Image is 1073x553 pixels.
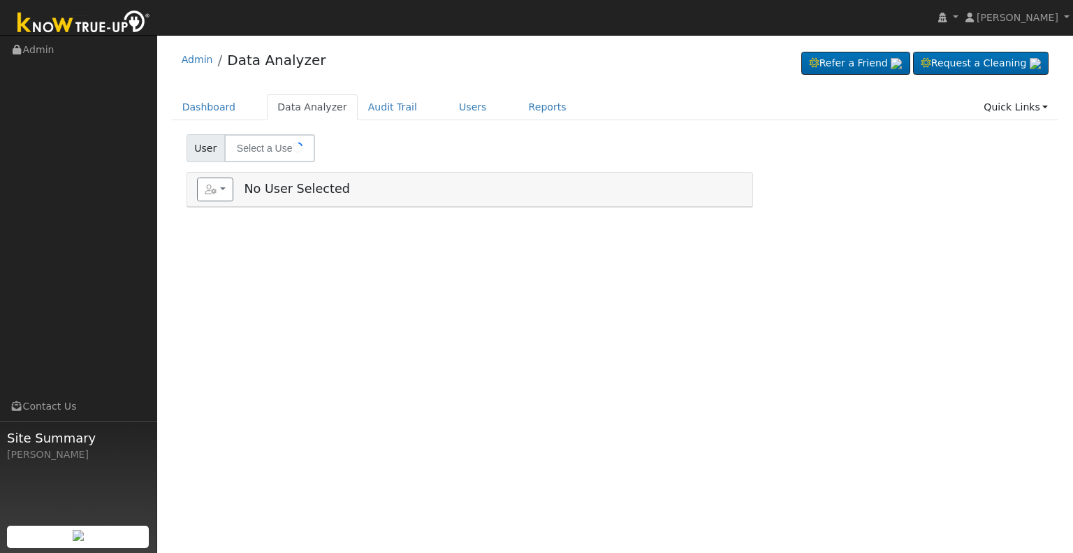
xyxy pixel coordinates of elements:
a: Refer a Friend [801,52,910,76]
a: Data Analyzer [227,52,326,69]
span: [PERSON_NAME] [977,12,1058,23]
img: retrieve [891,58,902,69]
img: Know True-Up [10,8,157,39]
span: User [187,134,225,162]
img: retrieve [73,530,84,541]
a: Users [448,94,497,120]
a: Request a Cleaning [913,52,1049,76]
a: Dashboard [172,94,247,120]
div: [PERSON_NAME] [7,447,149,462]
input: Select a User [224,134,315,162]
span: Site Summary [7,429,149,447]
h5: No User Selected [197,178,743,201]
a: Quick Links [973,94,1058,120]
a: Reports [518,94,577,120]
img: retrieve [1030,58,1041,69]
a: Admin [182,54,213,65]
a: Data Analyzer [267,94,358,120]
a: Audit Trail [358,94,428,120]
